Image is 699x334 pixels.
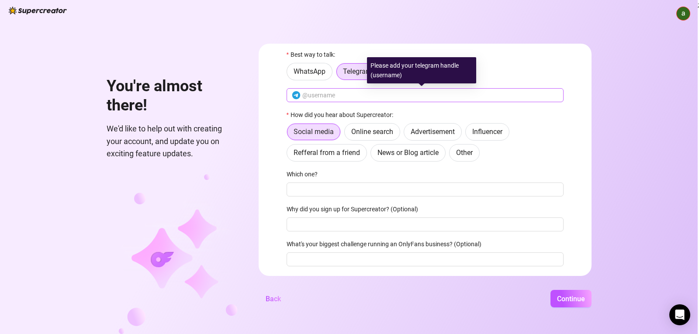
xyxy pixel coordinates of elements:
span: News or Blog article [377,148,439,157]
span: Social media [294,127,334,136]
div: Open Intercom Messenger [669,304,690,325]
h1: You're almost there! [107,77,238,115]
input: What's your biggest challenge running an OnlyFans business? (Optional) [287,252,564,266]
span: WhatsApp [294,67,325,76]
div: Please add your telegram handle (username) [367,57,476,83]
button: Continue [550,290,592,307]
label: What's your biggest challenge running an OnlyFans business? (Optional) [287,239,487,249]
span: Continue [557,295,585,303]
label: Best way to talk: [287,50,341,59]
label: Which one? [287,169,323,179]
span: Back [266,295,281,303]
span: Influencer [472,127,502,136]
span: We'd like to help out with creating your account, and update you on exciting feature updates. [107,123,238,160]
span: Refferal from a friend [294,148,360,157]
span: Other [456,148,473,157]
img: ACg8ocKXljQeeZlW-3E4n7Wf5NsUOxk_aXxK0O77NIMtd4Mjpo2uKQ=s96-c [677,7,690,20]
span: Online search [351,127,393,136]
button: Back [259,290,288,307]
span: Advertisement [411,127,455,136]
input: @username [302,90,558,100]
span: Telegram [343,67,372,76]
label: Why did you sign up for Supercreator? (Optional) [287,204,424,214]
input: Which one? [287,182,564,196]
input: Why did you sign up for Supercreator? (Optional) [287,217,564,231]
label: How did you hear about Supercreator: [287,110,399,120]
img: logo [9,7,67,14]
